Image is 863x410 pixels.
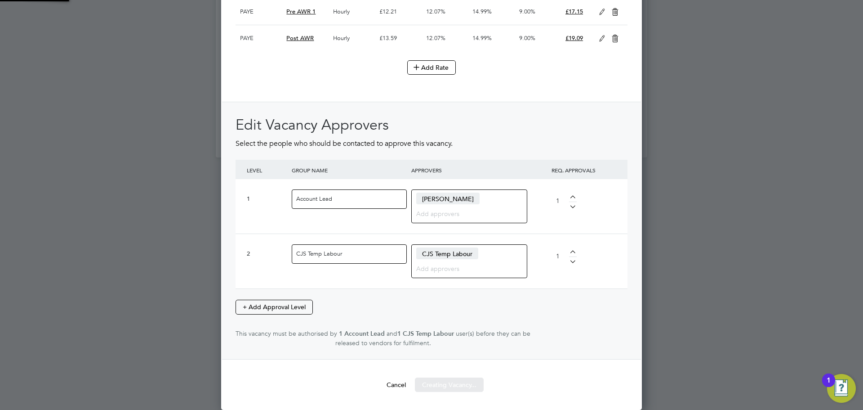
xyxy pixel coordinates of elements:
[245,160,289,180] div: LEVEL
[289,160,409,180] div: GROUP NAME
[827,380,831,392] div: 1
[827,374,856,403] button: Open Resource Center, 1 new notification
[236,300,313,314] button: + Add Approval Level
[247,250,287,258] div: 2
[339,330,385,338] strong: 1 Account Lead
[379,378,413,392] button: Cancel
[415,378,484,392] button: Creating Vacancy...
[236,329,337,338] span: This vacancy must be authorised by
[409,160,529,180] div: APPROVERS
[416,193,480,204] span: [PERSON_NAME]
[247,195,287,203] div: 1
[397,330,454,338] strong: 1 CJS Temp Labour
[335,329,531,347] span: user(s) before they can be released to vendors for fulfilment.
[416,248,478,259] span: CJS Temp Labour
[529,160,618,180] div: REQ. APPROVALS
[416,262,516,274] input: Add approvers
[387,329,397,338] span: and
[416,207,516,219] input: Add approvers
